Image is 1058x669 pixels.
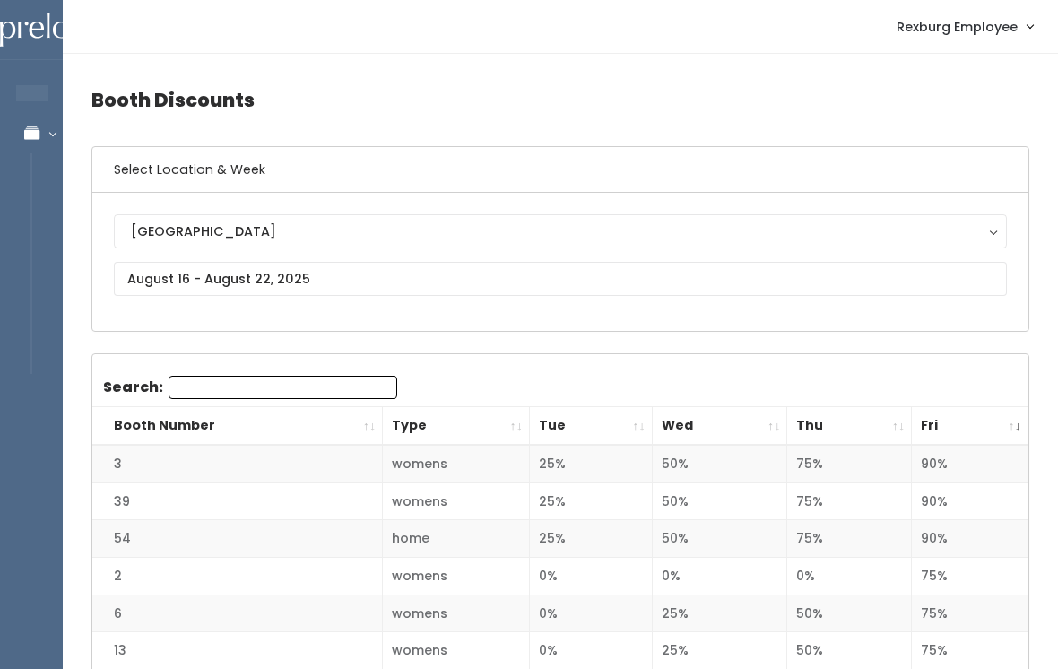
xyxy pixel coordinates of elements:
td: 0% [787,558,912,595]
td: 2 [92,558,383,595]
td: 75% [787,445,912,482]
button: [GEOGRAPHIC_DATA] [114,214,1007,248]
td: 75% [912,558,1028,595]
th: Type: activate to sort column ascending [383,407,530,446]
td: 50% [652,520,787,558]
td: 50% [652,445,787,482]
th: Tue: activate to sort column ascending [529,407,652,446]
td: 0% [529,558,652,595]
td: home [383,520,530,558]
th: Wed: activate to sort column ascending [652,407,787,446]
th: Fri: activate to sort column ascending [912,407,1028,446]
td: womens [383,445,530,482]
td: 50% [787,595,912,632]
td: 25% [529,445,652,482]
h6: Select Location & Week [92,147,1028,193]
th: Thu: activate to sort column ascending [787,407,912,446]
td: 39 [92,482,383,520]
td: 25% [529,482,652,520]
td: 75% [787,482,912,520]
span: Rexburg Employee [897,17,1018,37]
td: womens [383,595,530,632]
td: 25% [652,595,787,632]
h4: Booth Discounts [91,75,1029,125]
td: 50% [652,482,787,520]
td: 90% [912,445,1028,482]
td: 0% [652,558,787,595]
td: womens [383,482,530,520]
td: 75% [912,595,1028,632]
td: 0% [529,595,652,632]
div: [GEOGRAPHIC_DATA] [131,222,990,241]
a: Rexburg Employee [879,7,1051,46]
td: 3 [92,445,383,482]
th: Booth Number: activate to sort column ascending [92,407,383,446]
label: Search: [103,376,397,399]
td: 54 [92,520,383,558]
td: 6 [92,595,383,632]
td: 90% [912,520,1028,558]
td: 75% [787,520,912,558]
input: Search: [169,376,397,399]
td: womens [383,558,530,595]
td: 25% [529,520,652,558]
input: August 16 - August 22, 2025 [114,262,1007,296]
td: 90% [912,482,1028,520]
